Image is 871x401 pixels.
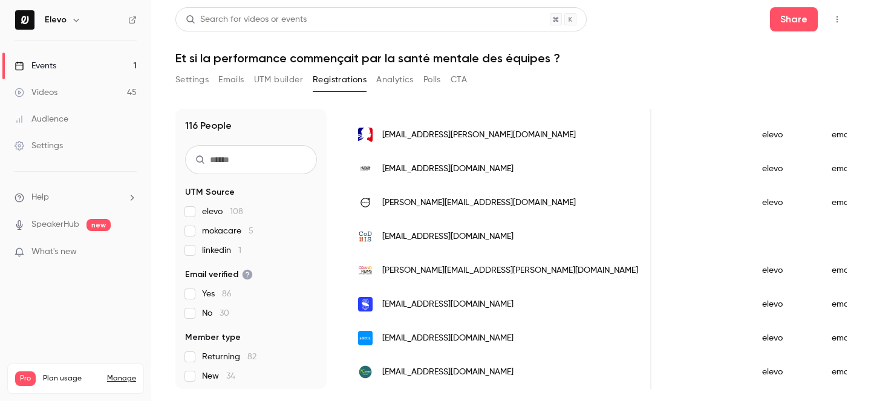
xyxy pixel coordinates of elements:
[230,207,243,216] span: 108
[382,163,514,175] span: [EMAIL_ADDRESS][DOMAIN_NAME]
[750,253,820,287] div: elevo
[451,70,467,90] button: CTA
[31,218,79,231] a: SpeakerHub
[750,152,820,186] div: elevo
[15,140,63,152] div: Settings
[238,246,241,255] span: 1
[202,351,256,363] span: Returning
[15,371,36,386] span: Pro
[249,227,253,235] span: 5
[358,297,373,311] img: sweep.net
[15,60,56,72] div: Events
[31,191,49,204] span: Help
[185,186,235,198] span: UTM Source
[218,70,244,90] button: Emails
[175,70,209,90] button: Settings
[358,161,373,176] img: foyer-remois.fr
[750,118,820,152] div: elevo
[175,51,847,65] h1: Et si la performance commençait par la santé mentale des équipes ?
[358,128,373,142] img: ac-nancy-metz.fr
[358,195,373,210] img: volvo.com
[770,7,818,31] button: Share
[358,365,373,379] img: cirette-traiteur.com
[382,197,576,209] span: [PERSON_NAME][EMAIL_ADDRESS][DOMAIN_NAME]
[358,331,373,345] img: adictiz.com
[202,288,232,300] span: Yes
[15,86,57,99] div: Videos
[43,374,100,383] span: Plan usage
[122,247,137,258] iframe: Noticeable Trigger
[202,370,235,382] span: New
[15,10,34,30] img: Elevo
[15,113,68,125] div: Audience
[382,129,576,142] span: [EMAIL_ADDRESS][PERSON_NAME][DOMAIN_NAME]
[31,246,77,258] span: What's new
[202,307,229,319] span: No
[186,13,307,26] div: Search for videos or events
[750,186,820,220] div: elevo
[382,230,514,243] span: [EMAIL_ADDRESS][DOMAIN_NAME]
[382,298,514,311] span: [EMAIL_ADDRESS][DOMAIN_NAME]
[220,309,229,318] span: 30
[226,372,235,380] span: 34
[185,331,241,344] span: Member type
[202,206,243,218] span: elevo
[185,119,232,133] h1: 116 People
[376,70,414,90] button: Analytics
[45,14,67,26] h6: Elevo
[222,290,232,298] span: 86
[185,269,253,281] span: Email verified
[423,70,441,90] button: Polls
[358,229,373,244] img: cod4is.com
[358,263,373,278] img: grandreims.fr
[313,70,367,90] button: Registrations
[750,287,820,321] div: elevo
[382,264,638,277] span: [PERSON_NAME][EMAIL_ADDRESS][PERSON_NAME][DOMAIN_NAME]
[382,332,514,345] span: [EMAIL_ADDRESS][DOMAIN_NAME]
[750,321,820,355] div: elevo
[382,366,514,379] span: [EMAIL_ADDRESS][DOMAIN_NAME]
[202,244,241,256] span: linkedin
[247,353,256,361] span: 82
[86,219,111,231] span: new
[107,374,136,383] a: Manage
[254,70,303,90] button: UTM builder
[750,355,820,389] div: elevo
[15,191,137,204] li: help-dropdown-opener
[202,225,253,237] span: mokacare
